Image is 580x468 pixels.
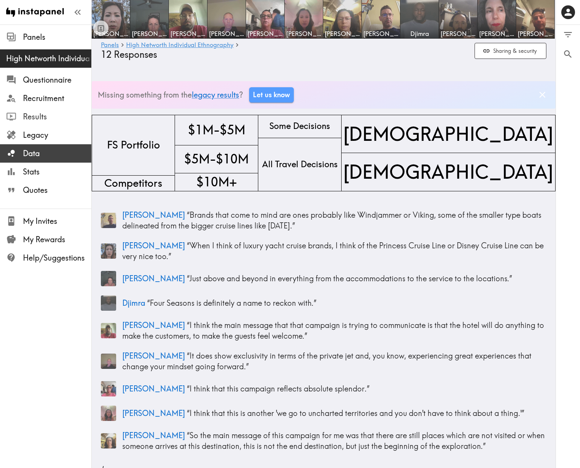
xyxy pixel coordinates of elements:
a: Panelist thumbnail[PERSON_NAME] “I think that this is another 'we go to uncharted territories and... [101,403,546,424]
span: [PERSON_NAME] [363,29,399,38]
a: Panels [101,42,119,49]
p: “ Brands that come to mind are ones probably like Windjammer or Viking, some of the smaller type ... [122,210,546,231]
img: Panelist thumbnail [101,354,116,369]
a: Panelist thumbnail[PERSON_NAME] “Brands that come to mind are ones probably like Windjammer or Vi... [101,207,546,234]
a: Panelist thumbnail[PERSON_NAME] “It does show exclusivity in terms of the private jet and, you kn... [101,347,546,375]
a: Panelist thumbnail[PERSON_NAME] “I think the main message that that campaign is trying to communi... [101,317,546,344]
a: Panelist thumbnail[PERSON_NAME] “I think that this campaign reflects absolute splendor.” [101,378,546,400]
p: “ I think that this is another 'we go to uncharted territories and you don't have to think about ... [122,408,546,419]
p: “ So the main message of this campaign for me was that there are still places which are not visit... [122,430,546,452]
button: Search [556,44,580,64]
span: All Travel Decisions [261,157,339,172]
a: legacy results [192,90,239,99]
a: Panelist thumbnail[PERSON_NAME] “When I think of luxury yacht cruise brands, I think of the Princ... [101,237,546,265]
img: Panelist thumbnail [101,213,116,228]
span: My Rewards [23,234,91,245]
button: Dismiss banner [535,88,549,102]
button: Sharing & security [475,43,546,59]
span: [PERSON_NAME] [479,29,514,38]
span: [PERSON_NAME] [122,241,185,250]
span: Data [23,148,91,159]
span: High Networth Individual Ethnography [6,53,91,64]
button: Filter Responses [556,25,580,44]
span: Help/Suggestions [23,253,91,263]
span: [PERSON_NAME] [93,29,128,38]
button: Toggle between responses and questions [93,21,109,36]
span: $5M-$10M [183,149,250,169]
span: $1M-$5M [186,120,247,140]
span: Panels [23,32,91,42]
p: “ Four Seasons is definitely a name to reckon with. ” [122,298,546,308]
span: 12 Responses [101,49,157,60]
p: “ I think that this campaign reflects absolute splendor. ” [122,383,546,394]
span: [PERSON_NAME] [122,351,185,360]
span: [PERSON_NAME] [122,384,185,393]
span: Quotes [23,185,91,196]
span: [PERSON_NAME] [441,29,476,38]
span: [PERSON_NAME] [325,29,360,38]
span: Recruitment [23,93,91,104]
span: Competitors [103,174,164,192]
span: FS Portfolio [105,136,162,154]
span: [PERSON_NAME] [122,320,185,330]
span: Results [23,111,91,122]
span: Some Decisions [268,119,332,134]
span: $10M+ [195,172,238,192]
img: Panelist thumbnail [101,433,116,448]
a: Panelist thumbnail[PERSON_NAME] “Just above and beyond in everything from the accommodations to t... [101,268,546,289]
img: Panelist thumbnail [101,271,116,286]
span: [PERSON_NAME] [518,29,553,38]
p: “ It does show exclusivity in terms of the private jet and, you know, experiencing great experien... [122,351,546,372]
a: Panelist thumbnailDjimra “Four Seasons is definitely a name to reckon with.” [101,292,546,314]
img: Panelist thumbnail [101,243,116,259]
span: Questionnaire [23,75,91,85]
p: “ Just above and beyond in everything from the accommodations to the service to the locations. ” [122,273,546,284]
img: Panelist thumbnail [101,323,116,338]
span: [PERSON_NAME] [248,29,283,38]
p: “ I think the main message that that campaign is trying to communicate is that the hotel will do ... [122,320,546,341]
span: Search [563,49,573,59]
a: Let us know [249,87,294,103]
span: [PERSON_NAME] [170,29,206,38]
span: [PERSON_NAME] [122,274,185,283]
a: Panelist thumbnail[PERSON_NAME] “So the main message of this campaign for me was that there are s... [101,427,546,455]
span: [PERSON_NAME] [122,210,185,220]
span: [PERSON_NAME] [209,29,244,38]
span: [DEMOGRAPHIC_DATA] [342,119,555,148]
span: Djimra [122,298,145,308]
span: [PERSON_NAME] [286,29,321,38]
img: Panelist thumbnail [101,381,116,396]
span: [PERSON_NAME] [122,408,185,418]
img: Panelist thumbnail [101,295,116,311]
span: [DEMOGRAPHIC_DATA] [342,157,555,186]
p: Missing something from the ? [98,90,243,100]
span: [PERSON_NAME] [122,430,185,440]
span: Filter Responses [563,29,573,40]
p: “ When I think of luxury yacht cruise brands, I think of the Princess Cruise Line or Disney Cruis... [122,240,546,262]
span: [PERSON_NAME] [132,29,167,38]
a: High Networth Individual Ethnography [126,42,233,49]
span: Djimra [402,29,437,38]
span: My Invites [23,216,91,227]
span: Legacy [23,130,91,140]
img: Panelist thumbnail [101,406,116,421]
span: Stats [23,166,91,177]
